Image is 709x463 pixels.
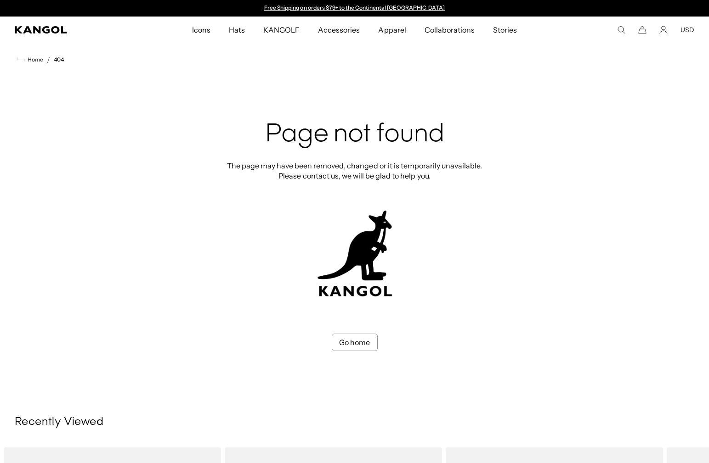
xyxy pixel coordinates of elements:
[378,17,406,43] span: Apparel
[220,17,254,43] a: Hats
[316,210,394,297] img: kangol-404-logo.jpg
[17,56,43,64] a: Home
[26,56,43,63] span: Home
[254,17,309,43] a: KANGOLF
[260,5,449,12] div: Announcement
[264,4,445,11] a: Free Shipping on orders $79+ to the Continental [GEOGRAPHIC_DATA]
[484,17,526,43] a: Stories
[224,161,485,181] p: The page may have been removed, changed or it is temporarily unavailable. Please contact us, we w...
[659,26,668,34] a: Account
[183,17,220,43] a: Icons
[15,26,127,33] a: Kangol
[617,26,625,34] summary: Search here
[260,5,449,12] div: 1 of 2
[15,415,694,429] h3: Recently Viewed
[681,26,694,34] button: USD
[332,334,378,351] a: Go home
[425,17,475,43] span: Collaborations
[229,17,245,43] span: Hats
[493,17,517,43] span: Stories
[43,54,50,65] li: /
[224,120,485,150] h2: Page not found
[263,17,300,43] span: KANGOLF
[369,17,415,43] a: Apparel
[318,17,360,43] span: Accessories
[415,17,484,43] a: Collaborations
[638,26,647,34] button: Cart
[309,17,369,43] a: Accessories
[54,56,64,63] a: 404
[260,5,449,12] slideshow-component: Announcement bar
[192,17,210,43] span: Icons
